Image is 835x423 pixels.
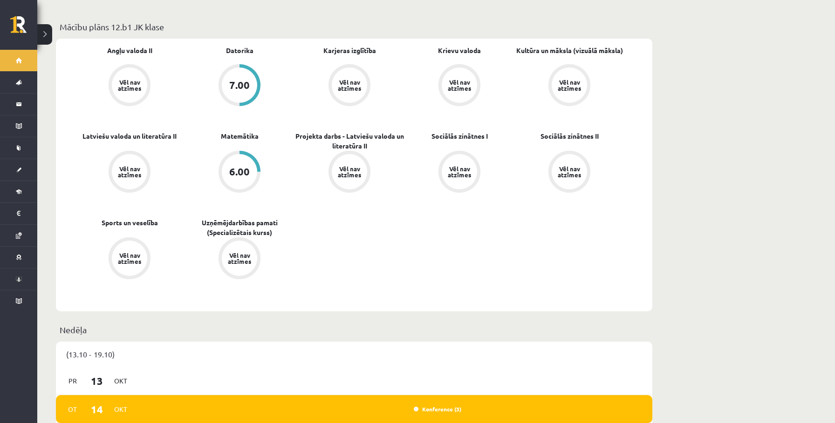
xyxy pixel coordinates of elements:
[226,252,253,264] div: Vēl nav atzīmes
[75,64,185,108] a: Vēl nav atzīmes
[556,166,582,178] div: Vēl nav atzīmes
[82,373,111,389] span: 13
[116,166,143,178] div: Vēl nav atzīmes
[185,151,294,195] a: 6.00
[446,79,472,91] div: Vēl nav atzīmes
[185,64,294,108] a: 7.00
[60,20,649,33] p: Mācību plāns 12.b1 JK klase
[229,167,250,177] div: 6.00
[63,402,82,416] span: Ot
[514,64,624,108] a: Vēl nav atzīmes
[336,79,363,91] div: Vēl nav atzīmes
[226,46,253,55] a: Datorika
[82,131,177,141] a: Latviešu valoda un literatūra II
[185,218,294,237] a: Uzņēmējdarbības pamati (Specializētais kurss)
[63,374,82,388] span: Pr
[431,131,488,141] a: Sociālās zinātnes I
[294,131,404,151] a: Projekta darbs - Latviešu valoda un literatūra II
[107,46,152,55] a: Angļu valoda II
[185,237,294,281] a: Vēl nav atzīmes
[111,374,130,388] span: Okt
[221,131,259,141] a: Matemātika
[111,402,130,416] span: Okt
[514,151,624,195] a: Vēl nav atzīmes
[446,166,472,178] div: Vēl nav atzīmes
[116,252,143,264] div: Vēl nav atzīmes
[75,237,185,281] a: Vēl nav atzīmes
[541,131,599,141] a: Sociālās zinātnes II
[10,16,37,40] a: Rīgas 1. Tālmācības vidusskola
[438,46,481,55] a: Krievu valoda
[229,80,250,90] div: 7.00
[556,79,582,91] div: Vēl nav atzīmes
[294,151,404,195] a: Vēl nav atzīmes
[116,79,143,91] div: Vēl nav atzīmes
[414,405,461,413] a: Konference (3)
[336,166,363,178] div: Vēl nav atzīmes
[516,46,623,55] a: Kultūra un māksla (vizuālā māksla)
[404,64,514,108] a: Vēl nav atzīmes
[60,323,649,336] p: Nedēļa
[82,402,111,417] span: 14
[75,151,185,195] a: Vēl nav atzīmes
[56,342,652,367] div: (13.10 - 19.10)
[404,151,514,195] a: Vēl nav atzīmes
[294,64,404,108] a: Vēl nav atzīmes
[323,46,376,55] a: Karjeras izglītība
[102,218,158,228] a: Sports un veselība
